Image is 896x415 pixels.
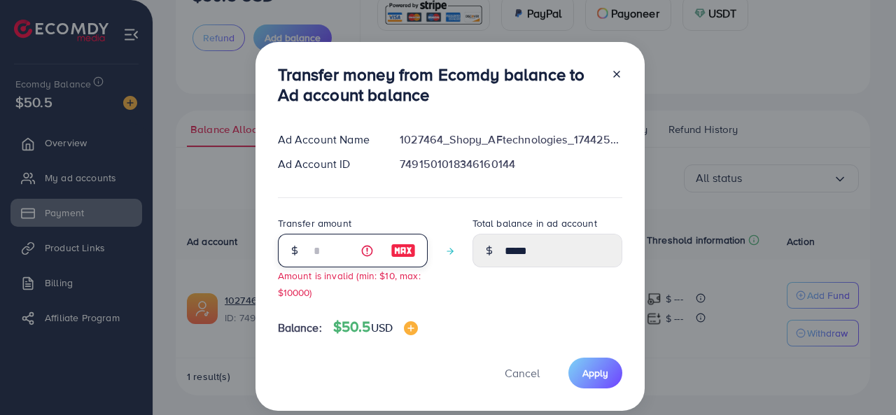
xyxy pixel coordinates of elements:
small: Amount is invalid (min: $10, max: $10000) [278,269,421,298]
div: Ad Account ID [267,156,389,172]
label: Transfer amount [278,216,351,230]
span: Apply [582,366,608,380]
span: Cancel [505,365,540,381]
label: Total balance in ad account [472,216,597,230]
button: Cancel [487,358,557,388]
span: USD [371,320,393,335]
span: Balance: [278,320,322,336]
img: image [391,242,416,259]
button: Apply [568,358,622,388]
h3: Transfer money from Ecomdy balance to Ad account balance [278,64,600,105]
img: image [404,321,418,335]
div: 7491501018346160144 [388,156,633,172]
h4: $50.5 [333,318,418,336]
div: 1027464_Shopy_AFtechnologies_1744251005579 [388,132,633,148]
iframe: Chat [836,352,885,405]
div: Ad Account Name [267,132,389,148]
